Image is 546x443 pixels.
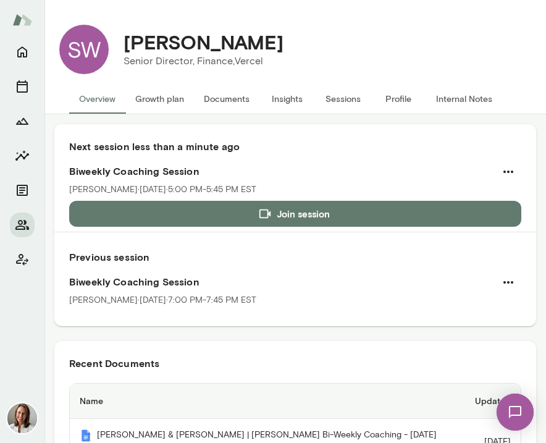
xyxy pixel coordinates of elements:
img: Mento [12,8,32,32]
h4: [PERSON_NAME] [124,30,283,54]
button: Home [10,40,35,64]
button: Sessions [315,84,371,114]
img: Andrea Mayendia [7,403,37,433]
h6: Biweekly Coaching Session [69,274,521,289]
button: Internal Notes [426,84,502,114]
div: SW [59,25,109,74]
button: Growth Plan [10,109,35,133]
button: Documents [10,178,35,203]
button: Insights [259,84,315,114]
h6: Next session less than a minute ago [69,139,521,154]
p: Senior Director, Finance, Vercel [124,54,283,69]
button: Members [10,213,35,237]
button: Join session [69,201,521,227]
h6: Recent Documents [69,356,521,371]
h6: Previous session [69,250,521,264]
button: Sessions [10,74,35,99]
button: Growth plan [125,84,194,114]
button: Client app [10,247,35,272]
th: Updated [455,384,521,419]
button: Overview [69,84,125,114]
img: Mento | Coaching sessions [80,429,92,442]
th: Name [70,384,455,419]
button: Insights [10,143,35,168]
button: Profile [371,84,426,114]
h6: Biweekly Coaching Session [69,164,521,179]
p: [PERSON_NAME] · [DATE] · 7:00 PM-7:45 PM EST [69,294,256,306]
p: [PERSON_NAME] · [DATE] · 5:00 PM-5:45 PM EST [69,184,256,196]
button: Documents [194,84,259,114]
